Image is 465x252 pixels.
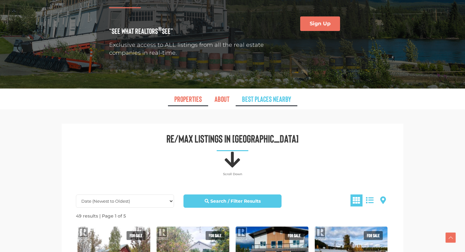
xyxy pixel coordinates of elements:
h3: Re/Max listings in [GEOGRAPHIC_DATA] [71,133,394,144]
sup: ® [158,25,162,32]
a: Best Places Nearby [236,92,297,106]
a: Sign Up [300,16,340,31]
h4: “See What REALTORS See” [109,27,278,35]
a: Search / Filter Results [183,194,282,208]
strong: 49 results | Page 1 of 5 [76,213,126,219]
span: For sale [364,231,383,240]
span: For sale [285,231,304,240]
span: For sale [127,231,146,240]
a: Properties [168,92,208,106]
a: About [208,92,236,106]
nav: Menu [55,92,410,106]
p: Exclusive access to ALL listings from all the real estate companies in real-time. [109,41,278,57]
span: For sale [206,231,225,240]
span: Sign Up [310,21,331,26]
strong: Search / Filter Results [210,198,261,204]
